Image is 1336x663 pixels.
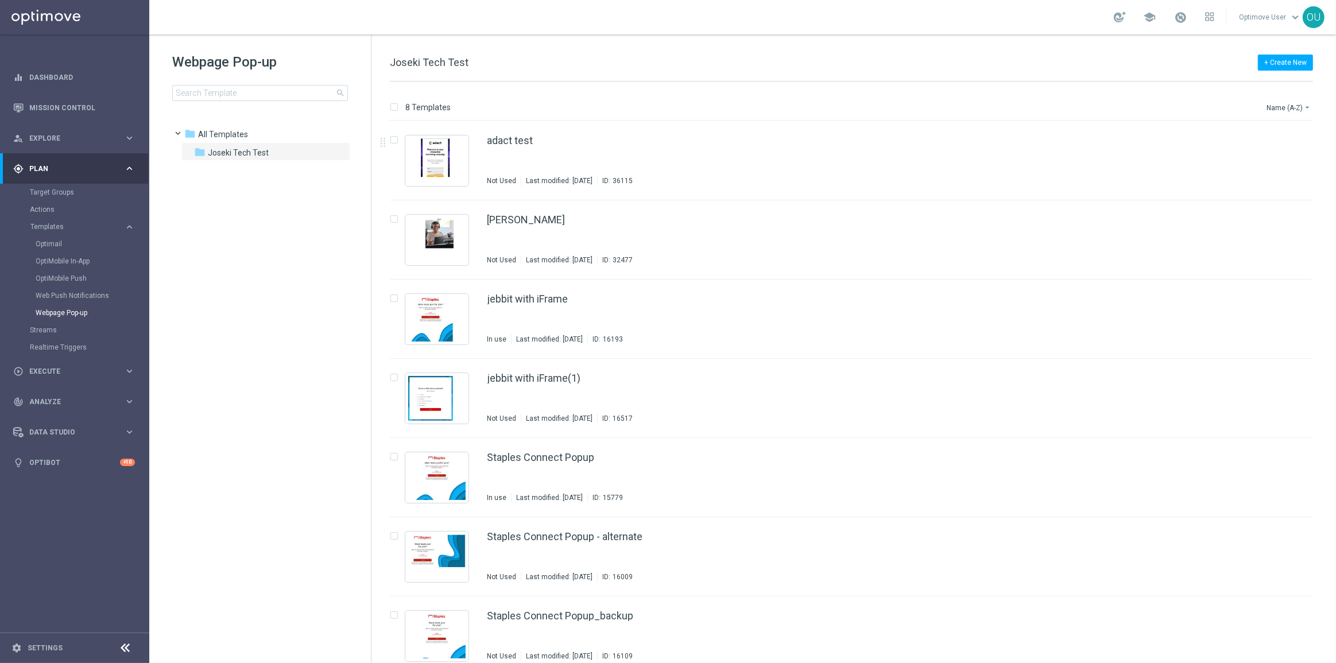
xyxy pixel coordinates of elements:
[1258,55,1313,71] button: + Create New
[29,447,120,478] a: Optibot
[1303,103,1312,112] i: arrow_drop_down
[603,335,623,344] div: 16193
[28,645,63,652] a: Settings
[198,129,248,139] span: Triggered
[30,201,148,218] div: Actions
[408,138,466,183] img: 36115.jpeg
[30,339,148,356] div: Realtime Triggers
[13,92,135,123] div: Mission Control
[36,235,148,253] div: Optimail
[512,335,587,344] div: Last modified: [DATE]
[13,72,24,83] i: equalizer
[408,614,466,658] img: 16109.jpeg
[587,335,623,344] div: ID:
[1303,6,1325,28] div: OU
[521,255,597,265] div: Last modified: [DATE]
[172,85,348,101] input: Search Template
[487,215,565,225] a: [PERSON_NAME]
[172,53,348,71] h1: Webpage Pop-up
[597,255,633,265] div: ID:
[208,148,269,158] span: Joseki Tech Test
[13,164,124,174] div: Plan
[13,427,124,437] div: Data Studio
[487,572,516,581] div: Not Used
[13,164,24,174] i: gps_fixed
[120,459,135,466] div: +10
[13,428,135,437] button: Data Studio keyboard_arrow_right
[390,56,468,68] span: Joseki Tech Test
[29,92,135,123] a: Mission Control
[587,493,623,502] div: ID:
[13,133,24,144] i: person_search
[487,255,516,265] div: Not Used
[378,517,1334,596] div: Press SPACE to select this row.
[30,343,119,352] a: Realtime Triggers
[603,493,623,502] div: 15779
[13,164,135,173] button: gps_fixed Plan keyboard_arrow_right
[487,414,516,423] div: Not Used
[408,376,466,421] img: 16517.jpeg
[36,274,119,283] a: OptiMobile Push
[30,205,119,214] a: Actions
[408,218,466,262] img: 32477.jpeg
[1143,11,1156,24] span: school
[184,128,196,139] i: folder
[1265,100,1313,114] button: Name (A-Z)arrow_drop_down
[1238,9,1303,26] a: Optimove Userkeyboard_arrow_down
[30,184,148,201] div: Target Groups
[378,200,1334,280] div: Press SPACE to select this row.
[408,455,466,500] img: 15779.jpeg
[512,493,587,502] div: Last modified: [DATE]
[124,396,135,407] i: keyboard_arrow_right
[487,493,506,502] div: In use
[29,398,124,405] span: Analyze
[29,368,124,375] span: Execute
[613,414,633,423] div: 16517
[487,294,568,304] a: jebbit with iFrame
[487,373,580,383] a: jebbit with iFrame(1)
[13,103,135,113] div: Mission Control
[29,429,124,436] span: Data Studio
[36,257,119,266] a: OptiMobile In-App
[613,572,633,581] div: 16009
[36,304,148,321] div: Webpage Pop-up
[597,572,633,581] div: ID:
[487,532,642,542] a: Staples Connect Popup - alternate
[36,308,119,317] a: Webpage Pop-up
[36,291,119,300] a: Web Push Notifications
[613,255,633,265] div: 32477
[13,447,135,478] div: Optibot
[487,652,516,661] div: Not Used
[487,611,633,621] a: Staples Connect Popup_backup
[13,134,135,143] button: person_search Explore keyboard_arrow_right
[13,62,135,92] div: Dashboard
[13,458,135,467] button: lightbulb Optibot +10
[378,280,1334,359] div: Press SPACE to select this row.
[408,534,466,579] img: 16009.jpeg
[30,222,135,231] button: Templates keyboard_arrow_right
[408,297,466,342] img: 16193.jpeg
[378,121,1334,200] div: Press SPACE to select this row.
[613,176,633,185] div: 36115
[13,133,124,144] div: Explore
[36,253,148,270] div: OptiMobile In-App
[487,176,516,185] div: Not Used
[30,321,148,339] div: Streams
[13,397,24,407] i: track_changes
[13,397,124,407] div: Analyze
[13,397,135,406] button: track_changes Analyze keyboard_arrow_right
[124,133,135,144] i: keyboard_arrow_right
[29,62,135,92] a: Dashboard
[124,366,135,377] i: keyboard_arrow_right
[521,572,597,581] div: Last modified: [DATE]
[487,335,506,344] div: In use
[13,367,135,376] button: play_circle_outline Execute keyboard_arrow_right
[597,652,633,661] div: ID:
[613,652,633,661] div: 16109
